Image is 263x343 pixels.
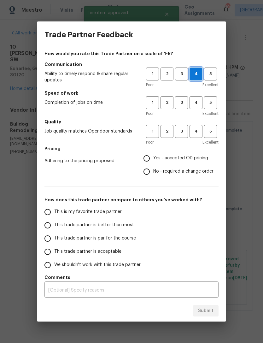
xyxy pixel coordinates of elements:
span: Adhering to the pricing proposed [44,158,133,164]
span: 2 [161,128,173,135]
span: Job quality matches Opendoor standards [44,128,136,134]
span: 1 [147,70,158,78]
span: 3 [176,128,187,135]
button: 2 [161,125,173,138]
span: Yes - accepted OD pricing [153,155,208,162]
span: 4 [190,128,202,135]
span: No - required a change order [153,168,213,175]
h5: Speed of work [44,90,219,96]
span: This trade partner is better than most [54,222,134,228]
button: 3 [175,68,188,80]
span: 4 [190,99,202,106]
button: 3 [175,96,188,109]
button: 1 [146,68,159,80]
h5: Comments [44,274,219,281]
h3: Trade Partner Feedback [44,30,133,39]
span: 1 [147,128,158,135]
span: 4 [190,70,202,78]
button: 2 [161,68,173,80]
button: 5 [204,96,217,109]
span: Poor [146,139,154,145]
span: 3 [176,99,187,106]
button: 4 [190,125,202,138]
span: 5 [205,99,216,106]
span: We shouldn't work with this trade partner [54,262,141,268]
div: How does this trade partner compare to others you’ve worked with? [44,205,219,272]
span: 5 [205,70,216,78]
button: 5 [204,68,217,80]
span: 1 [147,99,158,106]
div: Pricing [143,152,219,178]
h5: Quality [44,119,219,125]
button: 4 [190,96,202,109]
span: This trade partner is acceptable [54,248,121,255]
span: Excellent [202,139,219,145]
button: 4 [190,68,202,80]
button: 1 [146,96,159,109]
button: 3 [175,125,188,138]
h5: Pricing [44,145,219,152]
span: 2 [161,70,173,78]
h5: How does this trade partner compare to others you’ve worked with? [44,197,219,203]
span: Completion of jobs on time [44,99,136,106]
h4: How would you rate this Trade Partner on a scale of 1-5? [44,50,219,57]
span: Excellent [202,82,219,88]
button: 1 [146,125,159,138]
span: 2 [161,99,173,106]
span: This is my favorite trade partner [54,209,122,215]
span: 3 [176,70,187,78]
span: Excellent [202,110,219,117]
span: Poor [146,110,154,117]
span: 5 [205,128,216,135]
span: Poor [146,82,154,88]
h5: Communication [44,61,219,68]
button: 2 [161,96,173,109]
span: This trade partner is par for the course [54,235,136,242]
span: Ability to timely respond & share regular updates [44,71,136,83]
button: 5 [204,125,217,138]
